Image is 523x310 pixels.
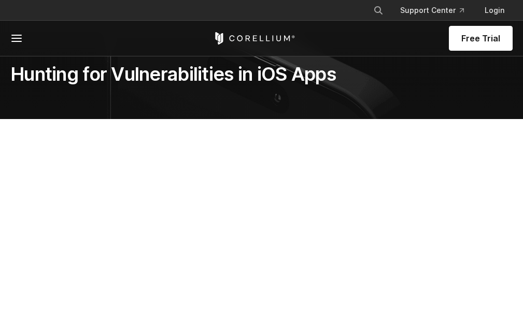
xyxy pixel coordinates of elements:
[213,32,295,45] a: Corellium Home
[10,63,338,86] h1: Hunting for Vulnerabilities in iOS Apps
[392,1,472,20] a: Support Center
[476,1,513,20] a: Login
[461,32,500,45] span: Free Trial
[449,26,513,51] a: Free Trial
[365,1,513,20] div: Navigation Menu
[369,1,388,20] button: Search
